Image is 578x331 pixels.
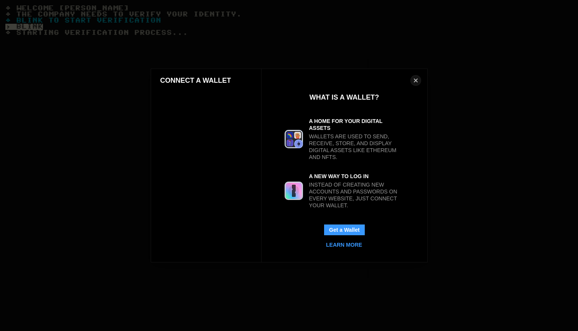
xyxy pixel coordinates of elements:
[410,75,421,86] button: Close
[329,226,360,233] div: Get a Wallet
[324,224,365,235] button: Get a Wallet
[285,130,303,148] img: svg>
[309,181,404,209] div: Instead of creating new accounts and passwords on every website, just connect your wallet.
[326,241,362,248] div: Learn More
[160,76,231,85] h1: Connect a Wallet
[321,240,367,250] a: Learn More
[309,173,404,180] div: A New Way to Log In
[309,118,404,131] div: A Home for your Digital Assets
[285,182,303,200] img: svg>
[310,93,379,102] div: What is a Wallet?
[309,133,404,161] div: Wallets are used to send, receive, store, and display digital assets like Ethereum and NFTs.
